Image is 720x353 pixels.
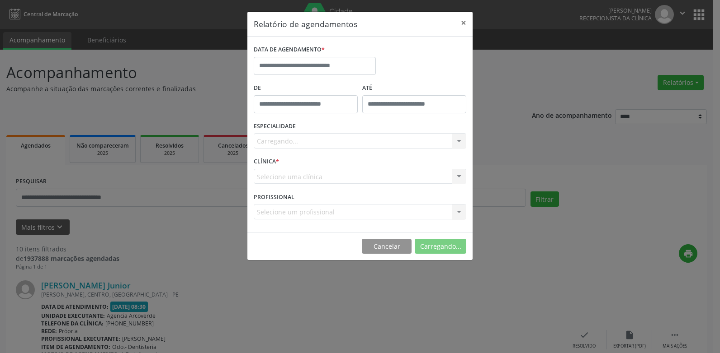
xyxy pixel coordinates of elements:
[455,12,473,34] button: Close
[254,120,296,134] label: ESPECIALIDADE
[254,155,279,169] label: CLÍNICA
[362,239,412,254] button: Cancelar
[415,239,466,254] button: Carregando...
[254,81,358,95] label: De
[254,43,325,57] label: DATA DE AGENDAMENTO
[362,81,466,95] label: ATÉ
[254,18,357,30] h5: Relatório de agendamentos
[254,190,294,204] label: PROFISSIONAL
